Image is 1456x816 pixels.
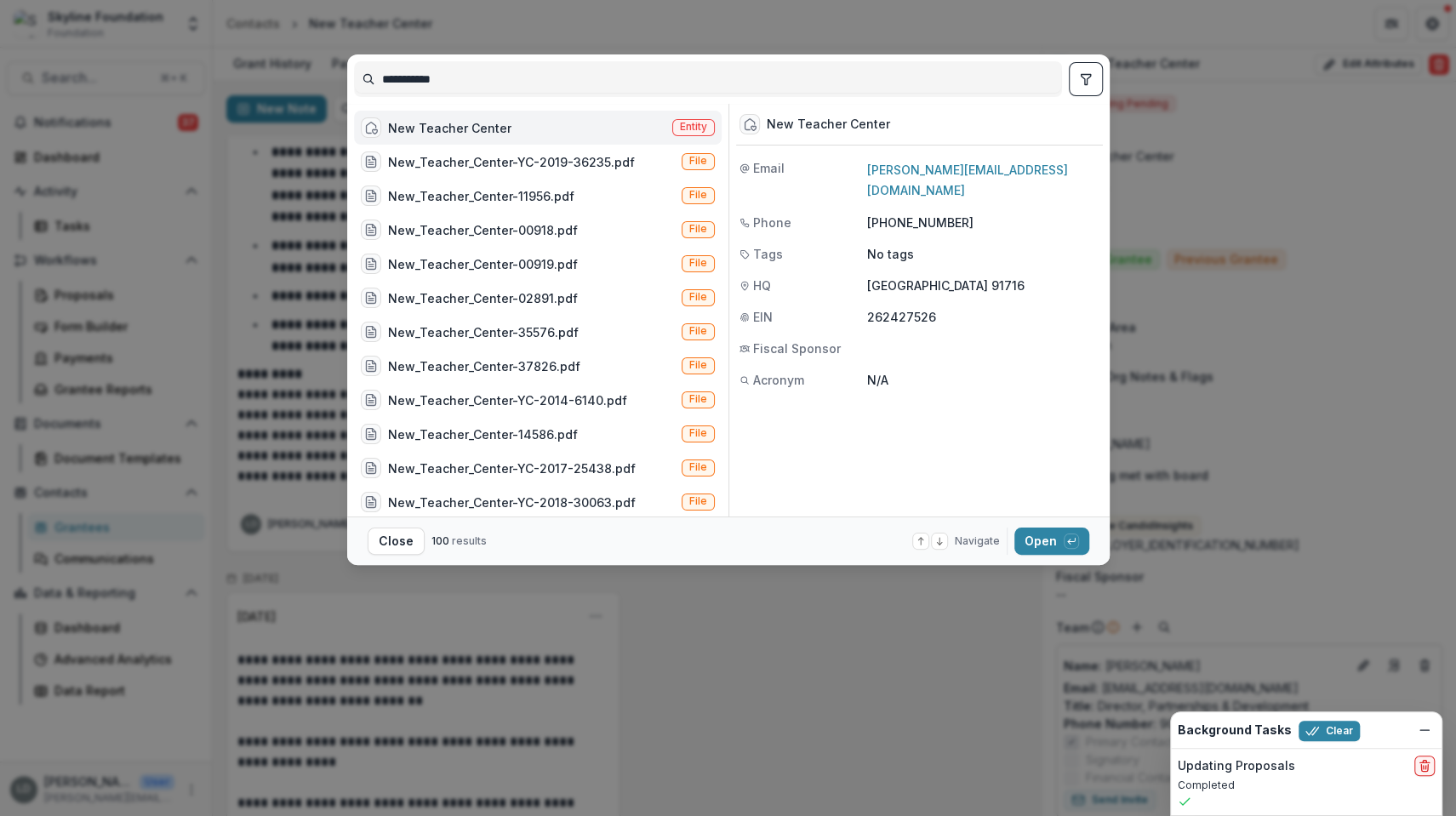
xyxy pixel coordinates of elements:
div: New_Teacher_Center-YC-2017-25438.pdf [388,459,636,477]
span: File [689,291,707,303]
span: File [689,223,707,235]
span: File [689,495,707,507]
span: File [689,155,707,167]
span: 100 [431,534,449,547]
span: Phone [753,214,791,231]
span: File [689,325,707,337]
span: Tags [753,245,783,263]
div: New_Teacher_Center-14586.pdf [388,425,578,443]
button: Open [1014,528,1089,555]
span: Entity [680,121,707,133]
span: File [689,461,707,473]
span: File [689,393,707,405]
button: Close [368,528,425,555]
div: New_Teacher_Center-02891.pdf [388,289,578,307]
div: New_Teacher_Center-11956.pdf [388,187,574,205]
span: results [452,534,487,547]
div: New_Teacher_Center-00919.pdf [388,255,578,273]
span: Acronym [753,371,804,389]
span: Fiscal Sponsor [753,340,841,357]
button: toggle filters [1069,62,1103,96]
span: Navigate [955,534,1000,549]
span: File [689,359,707,371]
h2: Updating Proposals [1178,759,1295,773]
h2: Background Tasks [1178,723,1292,738]
button: Clear [1299,721,1360,741]
div: New_Teacher_Center-YC-2019-36235.pdf [388,153,635,171]
button: Dismiss [1414,720,1435,740]
div: New_Teacher_Center-37826.pdf [388,357,580,375]
span: File [689,427,707,439]
p: Completed [1178,778,1435,793]
p: [GEOGRAPHIC_DATA] 91716 [867,277,1099,294]
div: New_Teacher_Center-35576.pdf [388,323,579,341]
p: No tags [867,245,914,263]
p: 262427526 [867,308,1099,326]
div: New_Teacher_Center-00918.pdf [388,221,578,239]
span: File [689,189,707,201]
span: EIN [753,308,773,326]
div: New_Teacher_Center-YC-2018-30063.pdf [388,494,636,511]
span: Email [753,159,785,177]
button: delete [1414,756,1435,776]
p: [PHONE_NUMBER] [867,214,1099,231]
div: New_Teacher_Center-YC-2014-6140.pdf [388,391,627,409]
p: N/A [867,371,1099,389]
span: HQ [753,277,771,294]
a: [PERSON_NAME][EMAIL_ADDRESS][DOMAIN_NAME] [867,163,1068,197]
div: New Teacher Center [767,117,890,132]
span: File [689,257,707,269]
div: New Teacher Center [388,119,511,137]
